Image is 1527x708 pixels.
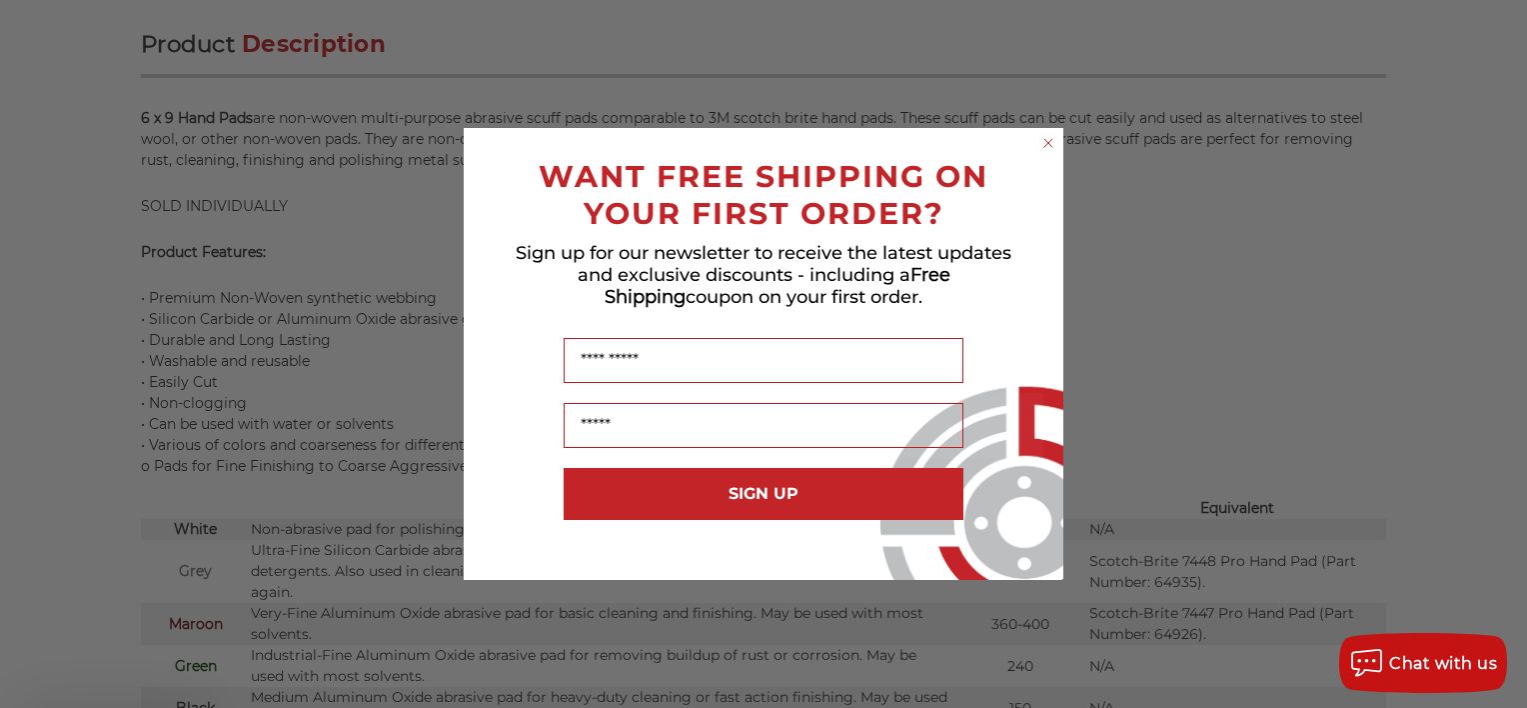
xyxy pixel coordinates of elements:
span: Free Shipping [605,264,950,308]
button: SIGN UP [564,468,963,520]
button: Chat with us [1339,633,1507,693]
span: Sign up for our newsletter to receive the latest updates and exclusive discounts - including a co... [516,242,1011,308]
button: Close dialog [1038,133,1058,153]
input: Email [564,403,963,448]
span: WANT FREE SHIPPING ON YOUR FIRST ORDER? [539,158,988,232]
span: Chat with us [1389,654,1497,673]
